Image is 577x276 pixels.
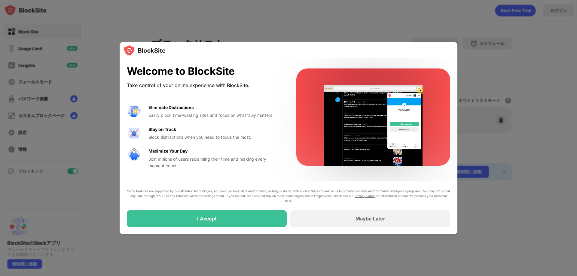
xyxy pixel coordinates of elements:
div: Join millions of users reclaiming their time and making every moment count. [148,156,282,169]
div: Take control of your online experience with BlockSite. [127,81,282,90]
div: Some features are supported by our affiliates’ technologies, and your personal data and browsing ... [127,189,450,203]
div: Stay on Track [148,126,176,133]
img: value-safe-time.svg [127,148,141,162]
div: Eliminate Distractions [148,104,194,111]
div: Maybe Later [356,216,385,222]
div: Welcome to BlockSite [127,65,282,77]
div: I Accept [197,216,217,222]
a: Privacy Policy [355,194,375,198]
div: Block distractions when you need to focus the most. [148,134,282,141]
div: Easily block time-wasting sites and focus on what truly matters. [148,112,282,119]
img: value-focus.svg [127,126,141,141]
div: Maximize Your Day [148,148,188,154]
img: logo-blocksite.svg [123,44,166,56]
img: value-avoid-distractions.svg [127,104,141,119]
